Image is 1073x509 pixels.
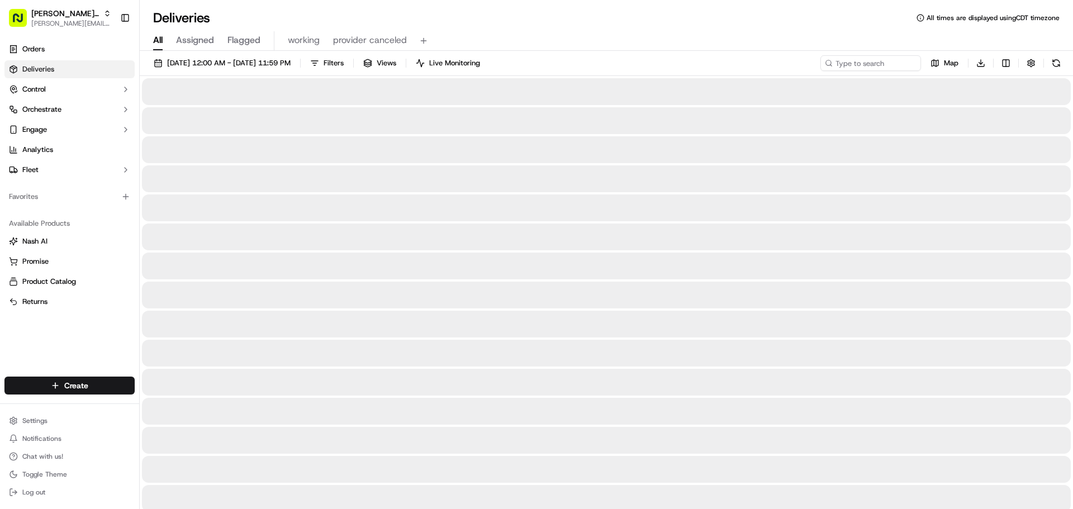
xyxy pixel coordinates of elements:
button: Orchestrate [4,101,135,118]
span: All times are displayed using CDT timezone [927,13,1060,22]
button: Engage [4,121,135,139]
span: Live Monitoring [429,58,480,68]
button: Filters [305,55,349,71]
span: Orchestrate [22,104,61,115]
button: [PERSON_NAME][EMAIL_ADDRESS][DOMAIN_NAME] [31,19,111,28]
span: Analytics [22,145,53,155]
span: Create [64,380,88,391]
a: Promise [9,256,130,267]
button: Product Catalog [4,273,135,291]
span: Notifications [22,434,61,443]
span: Returns [22,297,48,307]
button: Views [358,55,401,71]
button: Notifications [4,431,135,446]
div: Favorites [4,188,135,206]
button: Map [925,55,963,71]
h1: Deliveries [153,9,210,27]
button: [PERSON_NAME] Transportation[PERSON_NAME][EMAIL_ADDRESS][DOMAIN_NAME] [4,4,116,31]
span: Nash AI [22,236,48,246]
a: Deliveries [4,60,135,78]
span: provider canceled [333,34,407,47]
span: Fleet [22,165,39,175]
button: Log out [4,484,135,500]
span: working [288,34,320,47]
button: Live Monitoring [411,55,485,71]
span: Control [22,84,46,94]
div: Available Products [4,215,135,232]
input: Type to search [820,55,921,71]
button: Toggle Theme [4,467,135,482]
button: Promise [4,253,135,270]
button: Control [4,80,135,98]
span: Views [377,58,396,68]
span: Chat with us! [22,452,63,461]
span: All [153,34,163,47]
span: Flagged [227,34,260,47]
span: Deliveries [22,64,54,74]
span: Toggle Theme [22,470,67,479]
a: Returns [9,297,130,307]
span: Product Catalog [22,277,76,287]
span: Filters [324,58,344,68]
button: [PERSON_NAME] Transportation [31,8,99,19]
button: Fleet [4,161,135,179]
span: Map [944,58,958,68]
span: Assigned [176,34,214,47]
span: [DATE] 12:00 AM - [DATE] 11:59 PM [167,58,291,68]
span: Engage [22,125,47,135]
span: Log out [22,488,45,497]
a: Product Catalog [9,277,130,287]
span: Orders [22,44,45,54]
button: Nash AI [4,232,135,250]
button: [DATE] 12:00 AM - [DATE] 11:59 PM [149,55,296,71]
button: Create [4,377,135,394]
button: Chat with us! [4,449,135,464]
a: Analytics [4,141,135,159]
span: Settings [22,416,48,425]
button: Returns [4,293,135,311]
button: Refresh [1048,55,1064,71]
button: Settings [4,413,135,429]
a: Orders [4,40,135,58]
span: Promise [22,256,49,267]
a: Nash AI [9,236,130,246]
